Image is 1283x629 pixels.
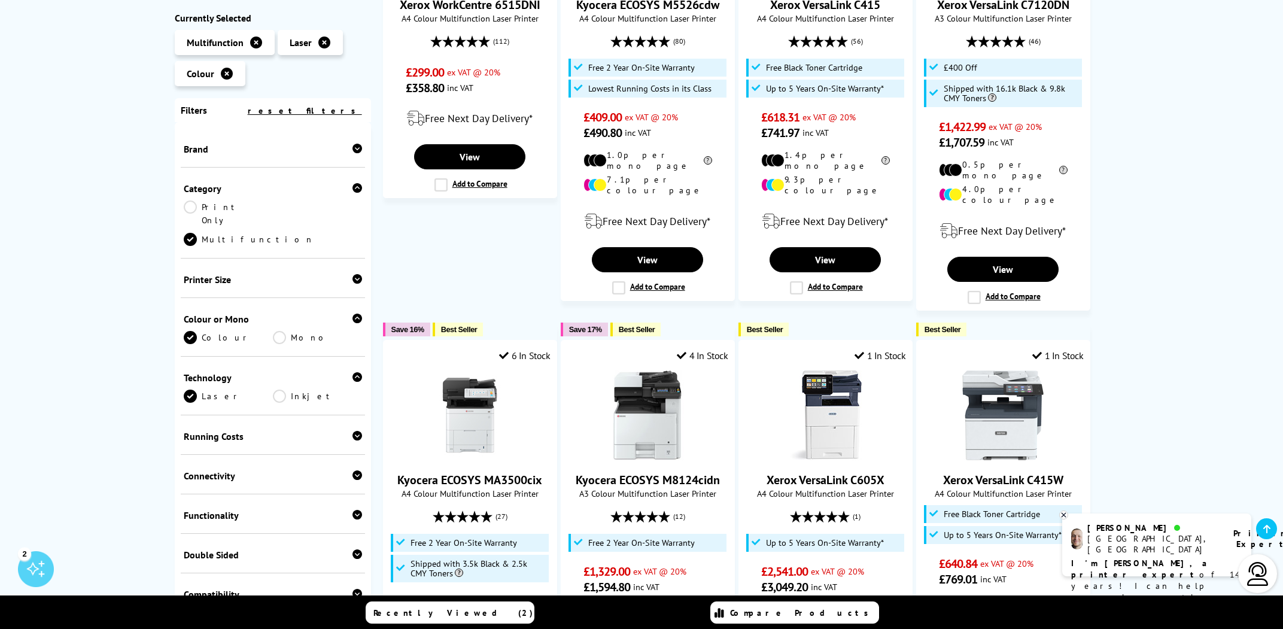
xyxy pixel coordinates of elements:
button: Save 17% [561,323,608,336]
a: Xerox VersaLink C605X [780,451,870,463]
span: £299.00 [406,65,445,80]
a: Inkjet [273,390,362,403]
span: Up to 5 Years On-Site Warranty* [766,84,884,93]
a: reset filters [248,105,362,116]
a: Compare Products [710,601,879,624]
a: Xerox VersaLink C605X [767,472,884,488]
div: 1 In Stock [855,350,906,361]
span: Best Seller [619,325,655,334]
img: ashley-livechat.png [1071,528,1083,549]
div: Colour or Mono [184,313,362,325]
span: £400 Off [944,63,977,72]
span: A4 Colour Multifunction Laser Printer [390,488,551,499]
span: £1,329.00 [583,564,631,579]
span: inc VAT [980,573,1007,585]
div: Functionality [184,509,362,521]
span: Shipped with 3.5k Black & 2.5k CMY Toners [411,559,546,578]
span: Best Seller [441,325,478,334]
span: Lowest Running Costs in its Class [588,84,712,93]
span: inc VAT [625,127,651,138]
span: Save 16% [391,325,424,334]
span: £741.97 [761,125,800,141]
span: ex VAT @ 20% [811,566,864,577]
span: (80) [673,30,685,53]
span: (46) [1029,30,1041,53]
span: inc VAT [802,127,829,138]
span: Up to 5 Years On-Site Warranty* [944,530,1062,540]
span: £490.80 [583,125,622,141]
span: Up to 5 Years On-Site Warranty* [766,538,884,548]
a: Laser [184,390,273,403]
span: £535.75 [406,594,445,610]
a: Colour [184,331,273,344]
span: Laser [290,37,312,48]
a: Kyocera ECOSYS M8124cidn [576,472,720,488]
a: Multifunction [184,233,314,246]
span: Free Black Toner Cartridge [944,509,1040,519]
button: Best Seller [610,323,661,336]
div: modal_delivery [745,205,906,238]
div: [GEOGRAPHIC_DATA], [GEOGRAPHIC_DATA] [1087,533,1218,555]
a: Print Only [184,200,273,227]
div: modal_delivery [923,214,1084,248]
label: Add to Compare [968,291,1041,304]
span: Free 2 Year On-Site Warranty [588,63,695,72]
div: modal_delivery [567,205,728,238]
b: I'm [PERSON_NAME], a printer expert [1071,558,1211,580]
div: 1 In Stock [1032,350,1084,361]
button: Best Seller [433,323,484,336]
span: Colour [187,68,214,80]
div: modal_delivery [390,102,551,135]
label: Add to Compare [612,281,685,294]
span: Save 17% [569,325,602,334]
a: View [592,247,703,272]
li: 4.0p per colour page [939,184,1068,205]
span: inc VAT [447,82,473,93]
div: 2 [18,547,31,560]
span: £358.80 [406,80,445,96]
span: ex VAT @ 20% [980,558,1033,569]
div: 4 In Stock [677,350,728,361]
p: of 14 years! I can help you choose the right product [1071,558,1242,615]
a: Recently Viewed (2) [366,601,534,624]
span: Free 2 Year On-Site Warranty [411,538,517,548]
span: £1,422.99 [939,119,986,135]
span: £3,049.20 [761,579,808,595]
a: Kyocera ECOSYS MA3500cix [425,451,515,463]
div: Double Sided [184,549,362,561]
span: A4 Colour Multifunction Laser Printer [390,13,551,24]
a: View [947,257,1059,282]
span: £769.01 [939,572,978,587]
span: A4 Colour Multifunction Laser Printer [745,13,906,24]
span: £1,594.80 [583,579,631,595]
a: Xerox VersaLink C415W [958,451,1048,463]
img: user-headset-light.svg [1246,562,1270,586]
a: Mono [273,331,362,344]
a: Kyocera ECOSYS MA3500cix [397,472,542,488]
button: Best Seller [738,323,789,336]
div: Connectivity [184,470,362,482]
span: inc VAT [811,581,837,592]
span: ex VAT @ 20% [989,121,1042,132]
span: £618.31 [761,110,800,125]
div: [PERSON_NAME] [1087,522,1218,533]
div: Printer Size [184,274,362,285]
li: 1.4p per mono page [761,150,890,171]
img: Kyocera ECOSYS M8124cidn [603,370,692,460]
span: (56) [851,30,863,53]
span: Shipped with 16.1k Black & 9.8k CMY Toners [944,84,1079,103]
label: Add to Compare [434,178,507,192]
span: ex VAT @ 20% [625,111,678,123]
div: Compatibility [184,588,362,600]
span: inc VAT [633,581,659,592]
div: Brand [184,143,362,155]
span: A3 Colour Multifunction Laser Printer [567,488,728,499]
span: (1) [853,505,861,528]
span: inc VAT [987,136,1014,148]
li: 7.1p per colour page [583,174,712,196]
div: 6 In Stock [499,350,551,361]
span: Compare Products [730,607,875,618]
label: Add to Compare [790,281,863,294]
img: Kyocera ECOSYS MA3500cix [425,370,515,460]
span: Filters [181,104,207,116]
